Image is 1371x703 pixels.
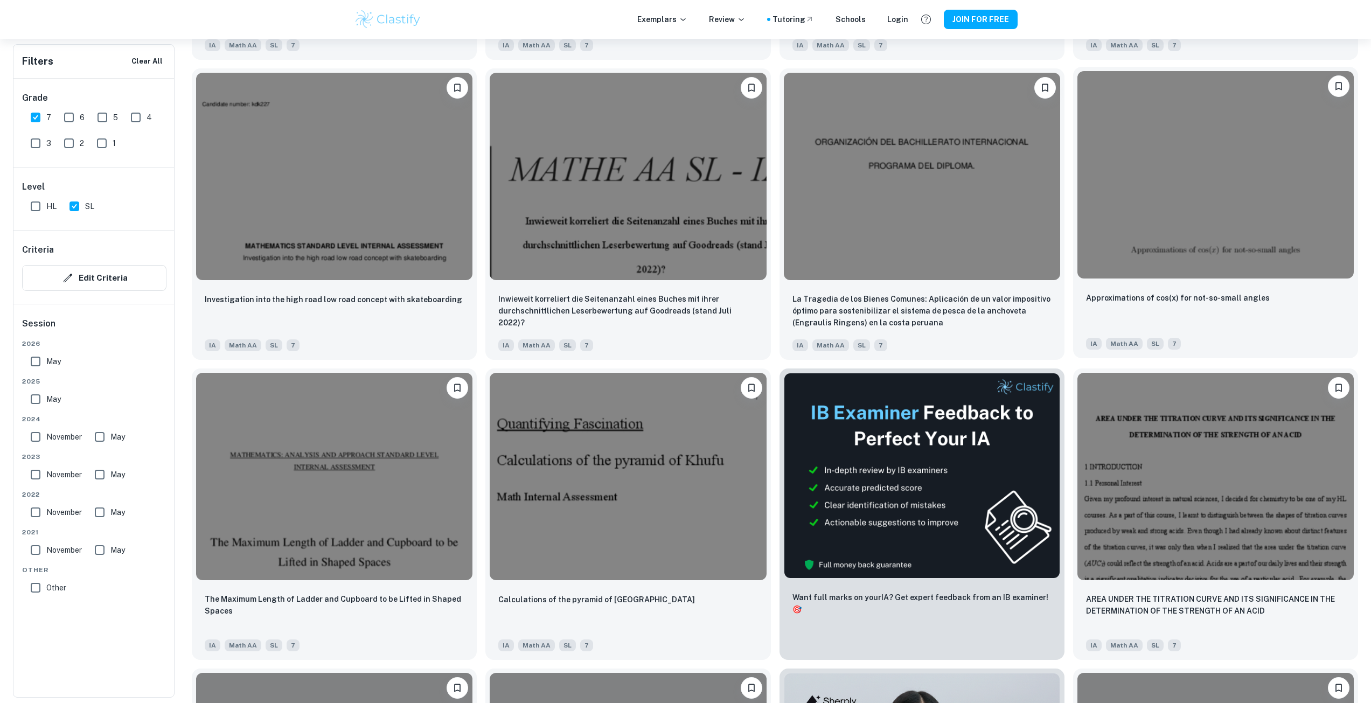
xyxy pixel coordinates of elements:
[490,373,766,580] img: Math AA IA example thumbnail: Calculations of the pyramid of Khufu
[944,10,1018,29] button: JOIN FOR FREE
[22,339,166,349] span: 2026
[498,39,514,51] span: IA
[1086,39,1102,51] span: IA
[110,506,125,518] span: May
[22,565,166,575] span: Other
[192,368,477,660] a: Please log in to bookmark exemplarsThe Maximum Length of Ladder and Cupboard to be Lifted in Shap...
[485,68,770,360] a: Please log in to bookmark exemplarsInwieweit korreliert die Seitenanzahl eines Buches mit ihrer d...
[22,414,166,424] span: 2024
[1073,368,1358,660] a: Please log in to bookmark exemplarsAREA UNDER THE TITRATION CURVE AND ITS SIGNIFICANCE IN THE DET...
[22,243,54,256] h6: Criteria
[287,339,300,351] span: 7
[1086,338,1102,350] span: IA
[46,200,57,212] span: HL
[46,393,61,405] span: May
[110,469,125,481] span: May
[498,594,695,605] p: Calculations of the pyramid of Khufu
[46,582,66,594] span: Other
[205,593,464,617] p: The Maximum Length of Ladder and Cupboard to be Lifted in Shaped Spaces
[887,13,908,25] div: Login
[874,39,887,51] span: 7
[498,293,757,329] p: Inwieweit korreliert die Seitenanzahl eines Buches mit ihrer durchschnittlichen Leserbewertung au...
[559,339,576,351] span: SL
[1168,639,1181,651] span: 7
[490,73,766,280] img: Math AA IA example thumbnail: Inwieweit korreliert die Seitenanzahl ei
[110,544,125,556] span: May
[518,639,555,651] span: Math AA
[1077,373,1354,580] img: Math AA IA example thumbnail: AREA UNDER THE TITRATION CURVE AND ITS S
[447,377,468,399] button: Please log in to bookmark exemplars
[1086,639,1102,651] span: IA
[266,339,282,351] span: SL
[1147,39,1164,51] span: SL
[1106,639,1143,651] span: Math AA
[1034,77,1056,99] button: Please log in to bookmark exemplars
[1328,377,1349,399] button: Please log in to bookmark exemplars
[1077,71,1354,279] img: Math AA IA example thumbnail: Approximations of cos(x) for not-so-smal
[205,639,220,651] span: IA
[205,339,220,351] span: IA
[266,39,282,51] span: SL
[22,527,166,537] span: 2021
[792,339,808,351] span: IA
[225,39,261,51] span: Math AA
[205,39,220,51] span: IA
[498,639,514,651] span: IA
[709,13,746,25] p: Review
[792,605,802,614] span: 🎯
[113,112,118,123] span: 5
[580,339,593,351] span: 7
[1086,292,1270,304] p: Approximations of cos(x) for not-so-small angles
[205,294,462,305] p: Investigation into the high road low road concept with skateboarding
[447,77,468,99] button: Please log in to bookmark exemplars
[1106,338,1143,350] span: Math AA
[80,137,84,149] span: 2
[192,68,477,360] a: Please log in to bookmark exemplarsInvestigation into the high road low road concept with skatebo...
[22,452,166,462] span: 2023
[147,112,152,123] span: 4
[266,639,282,651] span: SL
[559,639,576,651] span: SL
[1086,593,1345,617] p: AREA UNDER THE TITRATION CURVE AND ITS SIGNIFICANCE IN THE DETERMINATION OF THE STRENGTH OF AN ACID
[917,10,935,29] button: Help and Feedback
[46,469,82,481] span: November
[518,339,555,351] span: Math AA
[485,368,770,660] a: Please log in to bookmark exemplarsCalculations of the pyramid of KhufuIAMath AASL7
[773,13,814,25] div: Tutoring
[637,13,687,25] p: Exemplars
[741,377,762,399] button: Please log in to bookmark exemplars
[784,373,1060,579] img: Thumbnail
[22,317,166,339] h6: Session
[225,639,261,651] span: Math AA
[196,373,472,580] img: Math AA IA example thumbnail: The Maximum Length of Ladder and Cupboar
[792,39,808,51] span: IA
[836,13,866,25] div: Schools
[784,73,1060,280] img: Math AA IA example thumbnail: La Tragedia de los Bienes Comunes: Aplic
[80,112,85,123] span: 6
[1073,68,1358,360] a: Please log in to bookmark exemplarsApproximations of cos(x) for not-so-small anglesIAMath AASL7
[22,490,166,499] span: 2022
[46,431,82,443] span: November
[110,431,125,443] span: May
[1147,639,1164,651] span: SL
[46,112,51,123] span: 7
[1168,338,1181,350] span: 7
[46,137,51,149] span: 3
[22,180,166,193] h6: Level
[196,73,472,280] img: Math AA IA example thumbnail: Investigation into the high road low roa
[792,293,1052,329] p: La Tragedia de los Bienes Comunes: Aplicación de un valor impositivo óptimo para sostenibilizar e...
[498,339,514,351] span: IA
[46,356,61,367] span: May
[812,39,849,51] span: Math AA
[741,677,762,699] button: Please log in to bookmark exemplars
[853,339,870,351] span: SL
[792,591,1052,615] p: Want full marks on your IA ? Get expert feedback from an IB examiner!
[113,137,116,149] span: 1
[225,339,261,351] span: Math AA
[780,368,1064,660] a: ThumbnailWant full marks on yourIA? Get expert feedback from an IB examiner!
[1328,677,1349,699] button: Please log in to bookmark exemplars
[447,677,468,699] button: Please log in to bookmark exemplars
[580,639,593,651] span: 7
[22,54,53,69] h6: Filters
[1106,39,1143,51] span: Math AA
